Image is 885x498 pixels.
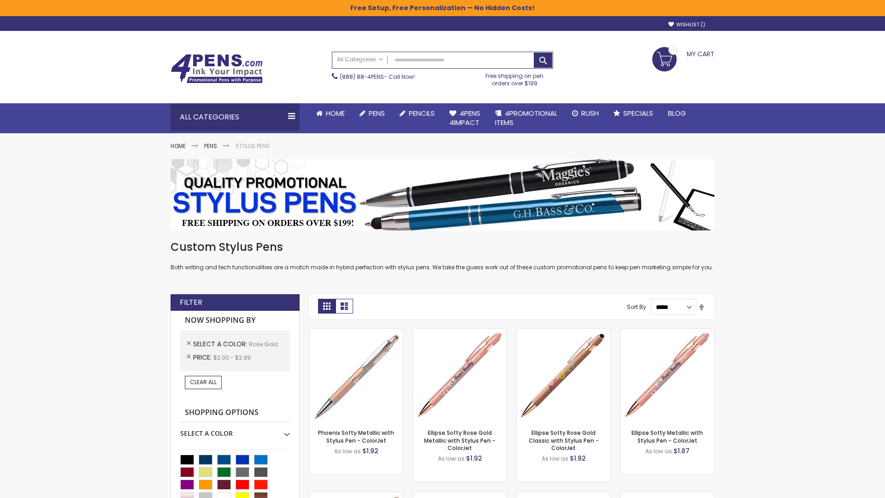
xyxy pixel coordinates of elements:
[180,311,290,330] strong: Now Shopping by
[529,429,599,451] a: Ellipse Softy Rose Gold Classic with Stylus Pen - ColorJet
[466,454,482,463] span: $1.92
[171,142,186,150] a: Home
[332,52,388,67] a: All Categories
[334,447,361,455] span: As low as
[449,108,480,127] span: 4Pens 4impact
[620,328,714,336] a: Ellipse Softy Metallic with Stylus Pen - ColorJet-Rose Gold
[517,328,610,336] a: Ellipse Softy Rose Gold Classic with Stylus Pen - ColorJet-Rose Gold
[517,329,610,422] img: Ellipse Softy Rose Gold Classic with Stylus Pen - ColorJet-Rose Gold
[581,108,599,118] span: Rush
[673,446,690,456] span: $1.87
[309,329,403,422] img: Phoenix Softy Metallic with Stylus Pen - ColorJet-Rose gold
[193,339,249,349] span: Select A Color
[623,108,653,118] span: Specials
[193,353,213,362] span: Price
[620,329,714,422] img: Ellipse Softy Metallic with Stylus Pen - ColorJet-Rose Gold
[318,299,336,314] strong: Grid
[180,403,290,423] strong: Shopping Options
[413,329,507,422] img: Ellipse Softy Rose Gold Metallic with Stylus Pen - ColorJet-Rose Gold
[362,446,378,456] span: $1.92
[171,159,714,231] img: Stylus Pens
[631,429,703,444] a: Ellipse Softy Metallic with Stylus Pen - ColorJet
[180,422,290,438] div: Select A Color
[190,378,217,386] span: Clear All
[326,108,345,118] span: Home
[645,447,672,455] span: As low as
[171,240,714,255] h1: Custom Stylus Pens
[185,376,222,389] a: Clear All
[424,429,496,451] a: Ellipse Softy Rose Gold Metallic with Stylus Pen - ColorJet
[409,108,435,118] span: Pencils
[565,103,606,124] a: Rush
[369,108,385,118] span: Pens
[606,103,661,124] a: Specials
[171,240,714,272] div: Both writing and tech functionalities are a match made in hybrid perfection with stylus pens. We ...
[309,103,352,124] a: Home
[340,73,384,81] a: (888) 88-4PENS
[204,142,217,150] a: Pens
[668,108,686,118] span: Blog
[413,328,507,336] a: Ellipse Softy Rose Gold Metallic with Stylus Pen - ColorJet-Rose Gold
[570,454,586,463] span: $1.92
[236,142,270,150] strong: Stylus Pens
[442,103,488,133] a: 4Pens4impact
[668,21,705,28] a: Wishlist
[392,103,442,124] a: Pencils
[337,56,383,63] span: All Categories
[476,69,554,87] div: Free shipping on pen orders over $199
[542,455,568,462] span: As low as
[213,354,251,362] span: $2.00 - $2.99
[340,73,415,81] span: - Call Now!
[318,429,394,444] a: Phoenix Softy Metallic with Stylus Pen - ColorJet
[438,455,465,462] span: As low as
[488,103,565,133] a: 4PROMOTIONALITEMS
[352,103,392,124] a: Pens
[171,54,263,83] img: 4Pens Custom Pens and Promotional Products
[309,328,403,336] a: Phoenix Softy Metallic with Stylus Pen - ColorJet-Rose gold
[180,297,202,308] strong: Filter
[661,103,693,124] a: Blog
[627,303,646,311] label: Sort By
[171,103,300,131] div: All Categories
[249,340,278,348] span: Rose Gold
[495,108,557,127] span: 4PROMOTIONAL ITEMS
